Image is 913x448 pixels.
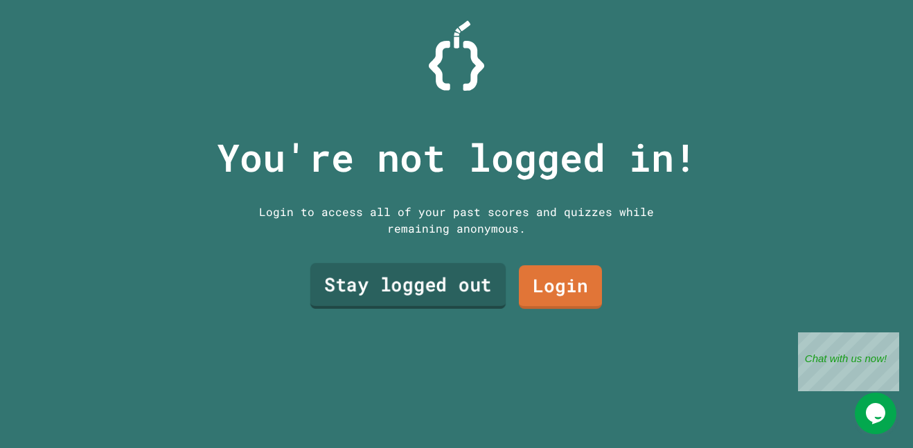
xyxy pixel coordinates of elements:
[519,265,602,309] a: Login
[855,393,899,434] iframe: chat widget
[429,21,484,91] img: Logo.svg
[217,129,697,186] p: You're not logged in!
[798,332,899,391] iframe: chat widget
[249,204,664,237] div: Login to access all of your past scores and quizzes while remaining anonymous.
[310,263,506,309] a: Stay logged out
